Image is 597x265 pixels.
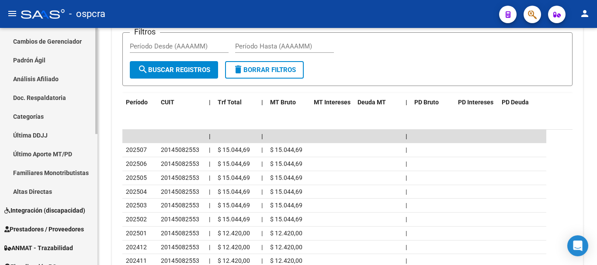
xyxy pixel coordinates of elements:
[502,99,529,106] span: PD Deuda
[7,8,17,19] mat-icon: menu
[402,93,411,112] datatable-header-cell: |
[218,146,250,153] span: $ 15.044,69
[209,188,210,195] span: |
[126,188,147,195] span: 202504
[270,230,302,237] span: $ 12.420,00
[205,93,214,112] datatable-header-cell: |
[161,244,199,251] span: 20145082553
[455,93,498,112] datatable-header-cell: PD Intereses
[4,243,73,253] span: ANMAT - Trazabilidad
[406,133,407,140] span: |
[161,202,199,209] span: 20145082553
[126,146,147,153] span: 202507
[406,146,407,153] span: |
[218,202,250,209] span: $ 15.044,69
[580,8,590,19] mat-icon: person
[4,224,84,234] span: Prestadores / Proveedores
[406,188,407,195] span: |
[261,216,263,223] span: |
[411,93,455,112] datatable-header-cell: PD Bruto
[126,244,147,251] span: 202412
[270,202,302,209] span: $ 15.044,69
[209,202,210,209] span: |
[233,64,243,75] mat-icon: delete
[270,160,302,167] span: $ 15.044,69
[270,244,302,251] span: $ 12.420,00
[122,93,157,112] datatable-header-cell: Período
[126,174,147,181] span: 202505
[218,216,250,223] span: $ 15.044,69
[267,93,310,112] datatable-header-cell: MT Bruto
[161,174,199,181] span: 20145082553
[261,133,263,140] span: |
[261,202,263,209] span: |
[414,99,439,106] span: PD Bruto
[209,146,210,153] span: |
[138,66,210,74] span: Buscar Registros
[261,230,263,237] span: |
[209,244,210,251] span: |
[130,26,160,38] h3: Filtros
[261,188,263,195] span: |
[126,202,147,209] span: 202503
[209,99,211,106] span: |
[406,160,407,167] span: |
[270,174,302,181] span: $ 15.044,69
[406,202,407,209] span: |
[218,174,250,181] span: $ 15.044,69
[218,230,250,237] span: $ 12.420,00
[310,93,354,112] datatable-header-cell: MT Intereses
[130,61,218,79] button: Buscar Registros
[406,244,407,251] span: |
[406,257,407,264] span: |
[567,235,588,256] div: Open Intercom Messenger
[258,93,267,112] datatable-header-cell: |
[458,99,493,106] span: PD Intereses
[126,257,147,264] span: 202411
[270,146,302,153] span: $ 15.044,69
[233,66,296,74] span: Borrar Filtros
[218,257,250,264] span: $ 12.420,00
[270,99,296,106] span: MT Bruto
[218,160,250,167] span: $ 15.044,69
[126,216,147,223] span: 202502
[406,230,407,237] span: |
[209,216,210,223] span: |
[209,257,210,264] span: |
[138,64,148,75] mat-icon: search
[406,99,407,106] span: |
[225,61,304,79] button: Borrar Filtros
[261,99,263,106] span: |
[406,216,407,223] span: |
[218,188,250,195] span: $ 15.044,69
[498,93,546,112] datatable-header-cell: PD Deuda
[161,188,199,195] span: 20145082553
[261,174,263,181] span: |
[358,99,386,106] span: Deuda MT
[406,174,407,181] span: |
[4,206,85,215] span: Integración (discapacidad)
[354,93,402,112] datatable-header-cell: Deuda MT
[126,160,147,167] span: 202506
[161,257,199,264] span: 20145082553
[261,160,263,167] span: |
[161,230,199,237] span: 20145082553
[161,146,199,153] span: 20145082553
[209,160,210,167] span: |
[157,93,205,112] datatable-header-cell: CUIT
[209,133,211,140] span: |
[126,230,147,237] span: 202501
[209,174,210,181] span: |
[261,146,263,153] span: |
[270,188,302,195] span: $ 15.044,69
[261,257,263,264] span: |
[126,99,148,106] span: Período
[214,93,258,112] datatable-header-cell: Trf Total
[161,99,174,106] span: CUIT
[218,244,250,251] span: $ 12.420,00
[261,244,263,251] span: |
[69,4,105,24] span: - ospcra
[270,216,302,223] span: $ 15.044,69
[161,160,199,167] span: 20145082553
[270,257,302,264] span: $ 12.420,00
